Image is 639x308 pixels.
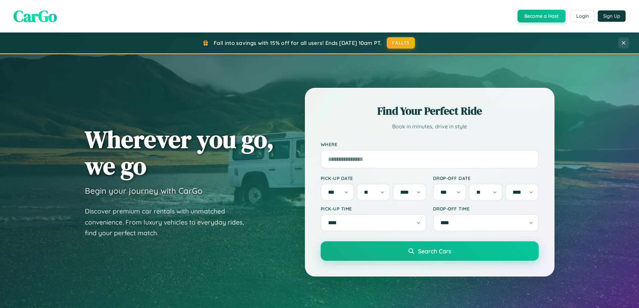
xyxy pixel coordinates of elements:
button: Login [571,10,594,22]
h3: Begin your journey with CarGo [85,186,203,196]
span: Fall into savings with 15% off for all users! Ends [DATE] 10am PT. [214,40,382,46]
button: Search Cars [321,241,539,261]
h1: Wherever you go, we go [85,126,274,179]
button: Become a Host [518,10,566,22]
label: Where [321,141,539,147]
p: Discover premium car rentals with unmatched convenience. From luxury vehicles to everyday rides, ... [85,206,253,239]
label: Drop-off Date [433,175,539,181]
label: Drop-off Time [433,206,539,211]
p: Book in minutes, drive in style [321,122,539,131]
label: Pick-up Date [321,175,426,181]
span: CarGo [13,5,57,27]
h2: Find Your Perfect Ride [321,104,539,118]
button: Sign Up [598,10,626,22]
span: Search Cars [418,247,451,255]
label: Pick-up Time [321,206,426,211]
button: FALL15 [387,37,415,49]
